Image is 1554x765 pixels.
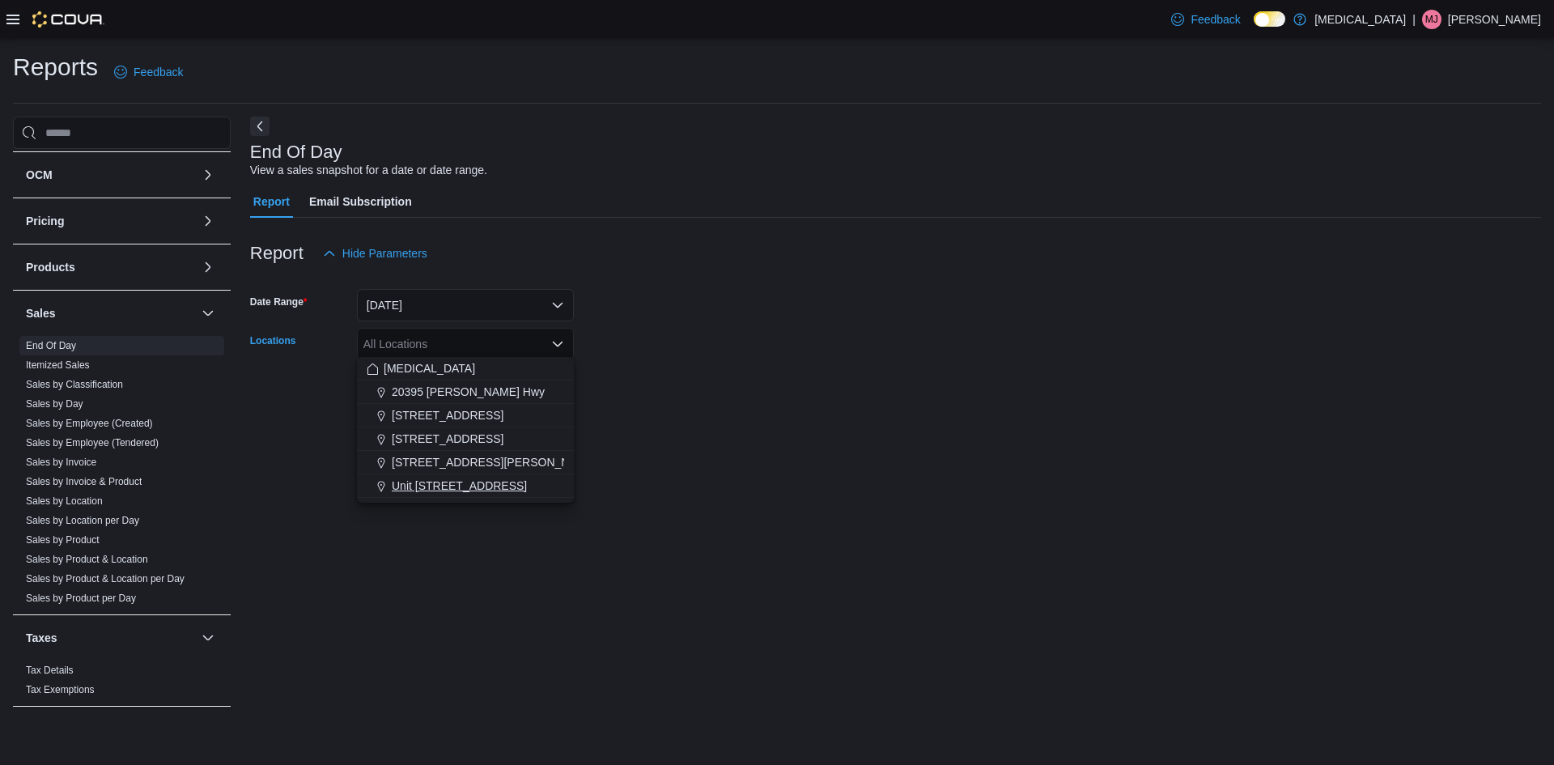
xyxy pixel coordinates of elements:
button: [DATE] [357,289,574,321]
span: Sales by Product per Day [26,592,136,605]
a: End Of Day [26,340,76,351]
span: [STREET_ADDRESS] [392,431,503,447]
a: Sales by Product per Day [26,593,136,604]
h3: Taxes [26,630,57,646]
a: Sales by Product & Location [26,554,148,565]
a: Feedback [108,56,189,88]
a: Itemized Sales [26,359,90,371]
span: Feedback [134,64,183,80]
h3: Pricing [26,213,64,229]
span: Itemized Sales [26,359,90,372]
span: Feedback [1191,11,1240,28]
span: Hide Parameters [342,245,427,261]
span: Sales by Product & Location [26,553,148,566]
button: 20395 [PERSON_NAME] Hwy [357,380,574,404]
a: Sales by Employee (Tendered) [26,437,159,448]
p: | [1412,10,1416,29]
button: [MEDICAL_DATA] [357,357,574,380]
button: [STREET_ADDRESS] [357,404,574,427]
span: Unit [STREET_ADDRESS] [392,478,527,494]
a: Sales by Product [26,534,100,546]
button: Sales [26,305,195,321]
span: MJ [1425,10,1438,29]
button: Products [198,257,218,277]
button: OCM [198,165,218,185]
span: Sales by Day [26,397,83,410]
a: Sales by Classification [26,379,123,390]
h3: Sales [26,305,56,321]
input: Dark Mode [1254,11,1285,28]
span: Report [253,185,290,218]
span: Tax Exemptions [26,683,95,696]
button: Unit [STREET_ADDRESS] [357,474,574,498]
span: [STREET_ADDRESS][PERSON_NAME] [392,454,597,470]
p: [MEDICAL_DATA] [1314,10,1406,29]
span: 20395 [PERSON_NAME] Hwy [392,384,545,400]
a: Sales by Invoice & Product [26,476,142,487]
img: Cova [32,11,104,28]
span: Sales by Product & Location per Day [26,572,185,585]
span: [MEDICAL_DATA] [384,360,475,376]
span: Sales by Invoice & Product [26,475,142,488]
h3: OCM [26,167,53,183]
button: Products [26,259,195,275]
a: Feedback [1165,3,1246,36]
button: Taxes [26,630,195,646]
p: [PERSON_NAME] [1448,10,1541,29]
h1: Reports [13,51,98,83]
a: Sales by Invoice [26,457,96,468]
span: Tax Details [26,664,74,677]
h3: Products [26,259,75,275]
button: Pricing [26,213,195,229]
button: [STREET_ADDRESS][PERSON_NAME] [357,451,574,474]
button: [STREET_ADDRESS] [357,427,574,451]
label: Date Range [250,295,308,308]
a: Sales by Location per Day [26,515,139,526]
div: Taxes [13,661,231,706]
div: Sales [13,336,231,614]
button: Hide Parameters [316,237,434,270]
a: Sales by Product & Location per Day [26,573,185,584]
a: Tax Exemptions [26,684,95,695]
div: View a sales snapshot for a date or date range. [250,162,487,179]
div: Choose from the following options [357,357,574,498]
span: Sales by Product [26,533,100,546]
button: Close list of options [551,338,564,351]
button: OCM [26,167,195,183]
button: Next [250,117,270,136]
button: Pricing [198,211,218,231]
h3: Report [250,244,304,263]
span: Sales by Employee (Created) [26,417,153,430]
a: Sales by Employee (Created) [26,418,153,429]
button: Taxes [198,628,218,648]
label: Locations [250,334,296,347]
button: Sales [198,304,218,323]
span: Sales by Invoice [26,456,96,469]
span: Sales by Employee (Tendered) [26,436,159,449]
span: Sales by Classification [26,378,123,391]
span: Email Subscription [309,185,412,218]
span: End Of Day [26,339,76,352]
span: Sales by Location per Day [26,514,139,527]
span: [STREET_ADDRESS] [392,407,503,423]
span: Sales by Location [26,495,103,508]
a: Sales by Day [26,398,83,410]
a: Tax Details [26,665,74,676]
a: Sales by Location [26,495,103,507]
span: Dark Mode [1254,27,1255,28]
h3: End Of Day [250,142,342,162]
div: Mallory Jonn [1422,10,1441,29]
